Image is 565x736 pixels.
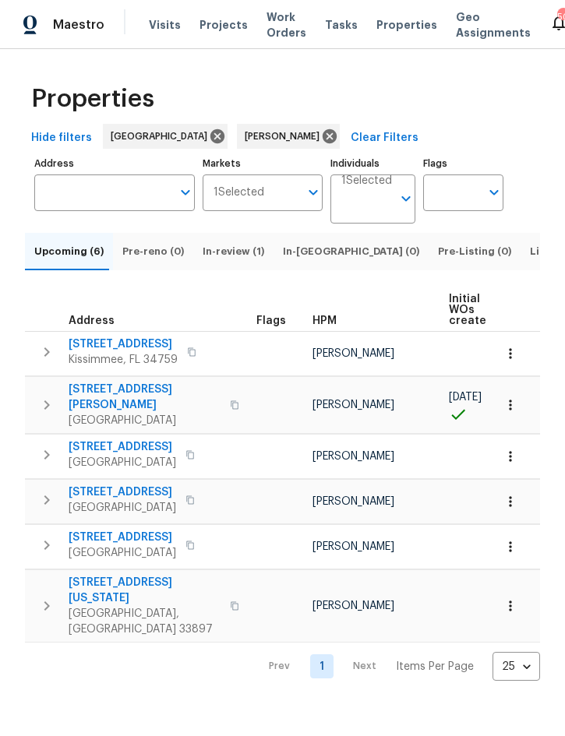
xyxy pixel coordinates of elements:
[254,652,540,681] nav: Pagination Navigation
[438,243,511,260] span: Pre-Listing (0)
[203,159,323,168] label: Markets
[283,243,419,260] span: In-[GEOGRAPHIC_DATA] (0)
[483,181,505,203] button: Open
[310,654,334,678] a: Goto page 1
[330,159,415,168] label: Individuals
[313,451,394,462] span: [PERSON_NAME]
[31,91,154,107] span: Properties
[203,243,264,260] span: In-review (1)
[175,181,196,203] button: Open
[423,159,503,168] label: Flags
[69,382,221,413] span: [STREET_ADDRESS][PERSON_NAME]
[313,400,394,410] span: [PERSON_NAME]
[69,530,176,545] span: [STREET_ADDRESS]
[313,600,394,611] span: [PERSON_NAME]
[376,17,437,33] span: Properties
[31,129,92,148] span: Hide filters
[69,336,178,352] span: [STREET_ADDRESS]
[69,545,176,561] span: [GEOGRAPHIC_DATA]
[69,484,176,500] span: [STREET_ADDRESS]
[69,315,115,326] span: Address
[111,129,214,144] span: [GEOGRAPHIC_DATA]
[53,17,104,33] span: Maestro
[456,9,531,40] span: Geo Assignments
[493,646,540,687] div: 25
[103,124,228,149] div: [GEOGRAPHIC_DATA]
[351,129,418,148] span: Clear Filters
[214,186,264,199] span: 1 Selected
[69,455,176,470] span: [GEOGRAPHIC_DATA]
[34,243,104,260] span: Upcoming (6)
[344,124,425,153] button: Clear Filters
[69,500,176,516] span: [GEOGRAPHIC_DATA]
[122,243,184,260] span: Pre-reno (0)
[69,575,221,606] span: [STREET_ADDRESS][US_STATE]
[313,348,394,359] span: [PERSON_NAME]
[267,9,306,40] span: Work Orders
[69,413,221,428] span: [GEOGRAPHIC_DATA]
[69,352,178,368] span: Kissimmee, FL 34759
[200,17,248,33] span: Projects
[245,129,326,144] span: [PERSON_NAME]
[396,659,474,674] p: Items Per Page
[449,294,493,326] span: Initial WOs created
[313,541,394,552] span: [PERSON_NAME]
[313,315,337,326] span: HPM
[149,17,181,33] span: Visits
[302,181,324,203] button: Open
[69,606,221,637] span: [GEOGRAPHIC_DATA], [GEOGRAPHIC_DATA] 33897
[341,174,392,188] span: 1 Selected
[256,315,286,326] span: Flags
[69,439,176,455] span: [STREET_ADDRESS]
[34,159,195,168] label: Address
[449,392,482,403] span: [DATE]
[313,496,394,507] span: [PERSON_NAME]
[237,124,340,149] div: [PERSON_NAME]
[25,124,98,153] button: Hide filters
[325,19,358,30] span: Tasks
[395,188,417,210] button: Open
